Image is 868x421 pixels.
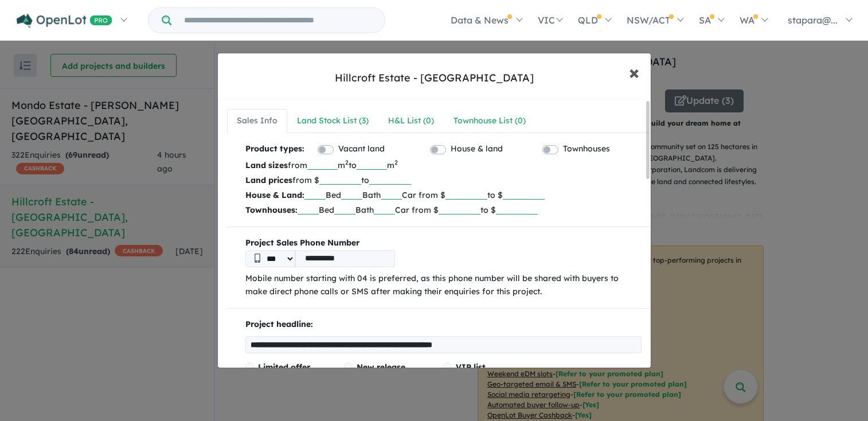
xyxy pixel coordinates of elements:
[245,272,642,299] p: Mobile number starting with 04 is preferred, as this phone number will be shared with buyers to m...
[255,254,260,263] img: Phone icon
[456,362,486,372] span: VIP list
[258,362,310,372] span: Limited offer
[456,362,529,391] span: (only available via promotion):
[17,14,112,28] img: Openlot PRO Logo White
[335,71,534,85] div: Hillcroft Estate - [GEOGRAPHIC_DATA]
[237,114,277,128] div: Sales Info
[245,142,304,158] b: Product types:
[245,318,642,332] p: Project headline:
[174,8,382,33] input: Try estate name, suburb, builder or developer
[338,142,385,156] label: Vacant land
[788,14,838,26] span: stapara@...
[245,160,288,170] b: Land sizes
[245,158,642,173] p: from m to m
[245,188,642,202] p: Bed Bath Car from $ to $
[357,362,405,372] span: New release
[451,142,503,156] label: House & land
[245,202,642,217] p: Bed Bath Car from $ to $
[453,114,526,128] div: Townhouse List ( 0 )
[245,205,298,215] b: Townhouses:
[563,142,610,156] label: Townhouses
[394,158,398,166] sup: 2
[245,236,642,250] b: Project Sales Phone Number
[245,173,642,188] p: from $ to
[297,114,369,128] div: Land Stock List ( 3 )
[345,158,349,166] sup: 2
[245,190,304,200] b: House & Land:
[245,175,292,185] b: Land prices
[388,114,434,128] div: H&L List ( 0 )
[629,60,639,84] span: ×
